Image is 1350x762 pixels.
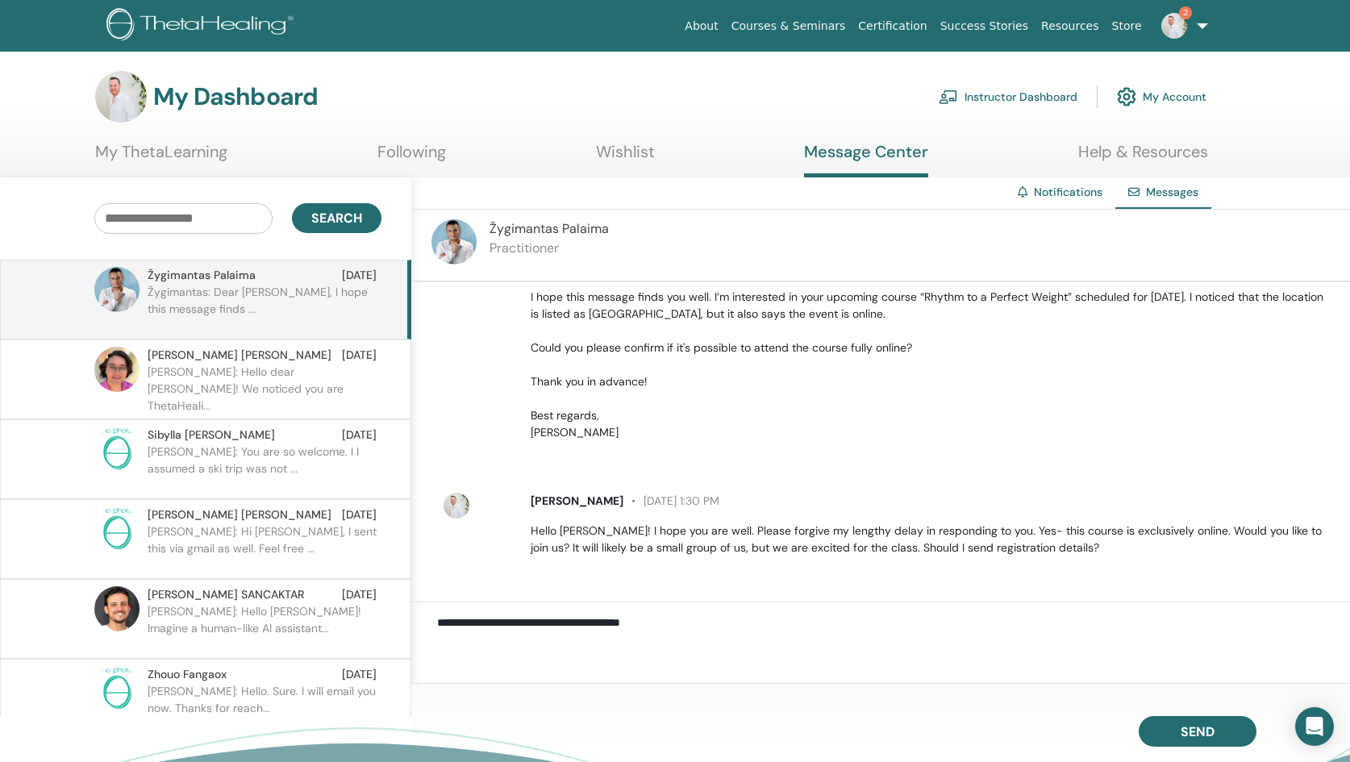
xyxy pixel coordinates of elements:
[1146,185,1198,199] span: Messages
[1117,83,1136,110] img: cog.svg
[148,523,381,572] p: [PERSON_NAME]: Hi [PERSON_NAME], I sent this via gmail as well. Feel free ...
[804,142,928,177] a: Message Center
[106,8,299,44] img: logo.png
[531,523,1331,556] p: Hello [PERSON_NAME]! I hope you are well. Please forgive my lengthy delay in responding to you. Y...
[1181,723,1215,740] span: Send
[852,11,933,41] a: Certification
[623,493,719,508] span: [DATE] 1:30 PM
[1117,79,1206,115] a: My Account
[490,220,609,237] span: Žygimantas Palaima
[148,427,275,443] span: Sibylla [PERSON_NAME]
[1139,716,1256,747] button: Send
[342,506,377,523] span: [DATE]
[490,239,609,258] p: Practitioner
[342,586,377,603] span: [DATE]
[1078,142,1208,173] a: Help & Resources
[94,347,140,392] img: default.jpg
[342,267,377,284] span: [DATE]
[1034,185,1102,199] a: Notifications
[148,603,381,652] p: [PERSON_NAME]: Hello [PERSON_NAME]! Imagine a human-like AI assistant...
[342,427,377,443] span: [DATE]
[292,203,381,233] button: Search
[148,443,381,492] p: [PERSON_NAME]: You are so welcome. I I assumed a ski trip was not ...
[311,210,362,227] span: Search
[939,79,1077,115] a: Instructor Dashboard
[153,82,318,111] h3: My Dashboard
[94,427,140,472] img: no-photo.png
[95,71,147,123] img: default.jpg
[431,219,477,264] img: default.jpg
[94,666,140,711] img: no-photo.png
[1295,707,1334,746] div: Open Intercom Messenger
[148,267,256,284] span: Žygimantas Palaima
[94,506,140,552] img: no-photo.png
[1161,13,1187,39] img: default.jpg
[94,267,140,312] img: default.jpg
[94,586,140,631] img: default.jpg
[95,142,227,173] a: My ThetaLearning
[444,493,469,518] img: default.jpg
[1035,11,1106,41] a: Resources
[148,586,304,603] span: [PERSON_NAME] SANCAKTAR
[342,666,377,683] span: [DATE]
[934,11,1035,41] a: Success Stories
[148,284,381,332] p: Žygimantas: Dear [PERSON_NAME], I hope this message finds ...
[148,506,331,523] span: [PERSON_NAME] [PERSON_NAME]
[148,666,227,683] span: Zhouo Fangaox
[377,142,446,173] a: Following
[1106,11,1148,41] a: Store
[531,493,623,508] span: [PERSON_NAME]
[678,11,724,41] a: About
[596,142,655,173] a: Wishlist
[531,255,1331,441] p: Dear [PERSON_NAME], I hope this message finds you well. I’m interested in your upcoming course “R...
[725,11,852,41] a: Courses & Seminars
[939,90,958,104] img: chalkboard-teacher.svg
[148,683,381,731] p: [PERSON_NAME]: Hello. Sure. I will email you now. Thanks for reach...
[342,347,377,364] span: [DATE]
[148,347,331,364] span: [PERSON_NAME] [PERSON_NAME]
[1179,6,1192,19] span: 2
[148,364,381,412] p: [PERSON_NAME]: Hello dear [PERSON_NAME]! We noticed you are ThetaHeali...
